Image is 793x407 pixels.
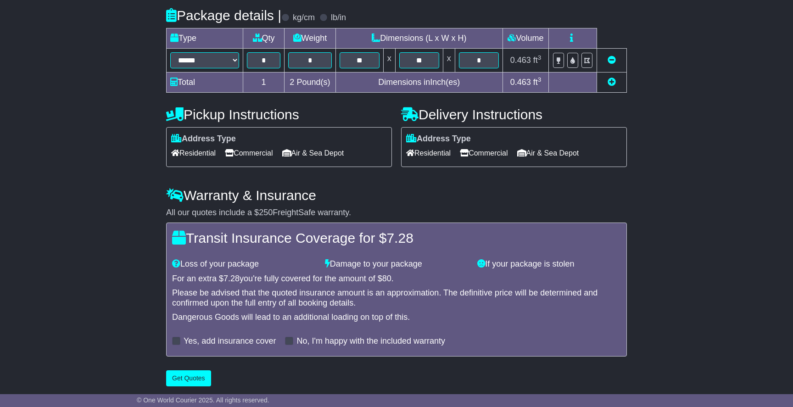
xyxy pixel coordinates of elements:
td: Volume [503,28,548,48]
td: Dimensions (L x W x H) [335,28,503,48]
td: x [383,48,395,72]
span: 250 [259,208,273,217]
div: For an extra $ you're fully covered for the amount of $ . [172,274,621,284]
a: Remove this item [608,56,616,65]
span: 0.463 [510,78,531,87]
div: Damage to your package [320,259,473,269]
td: x [443,48,455,72]
span: Commercial [460,146,508,160]
td: Weight [285,28,336,48]
label: Address Type [171,134,236,144]
span: Residential [406,146,451,160]
td: Total [167,72,243,92]
span: ft [533,56,542,65]
span: 2 [290,78,294,87]
span: 0.463 [510,56,531,65]
label: No, I'm happy with the included warranty [296,336,445,346]
div: Loss of your package [168,259,320,269]
a: Add new item [608,78,616,87]
label: Yes, add insurance cover [184,336,276,346]
span: © One World Courier 2025. All rights reserved. [137,396,269,404]
span: ft [533,78,542,87]
label: lb/in [331,13,346,23]
td: Qty [243,28,285,48]
div: Dangerous Goods will lead to an additional loading on top of this. [172,312,621,323]
span: Residential [171,146,216,160]
h4: Pickup Instructions [166,107,392,122]
span: 7.28 [386,230,413,245]
label: Address Type [406,134,471,144]
h4: Package details | [166,8,281,23]
span: Air & Sea Depot [517,146,579,160]
h4: Warranty & Insurance [166,188,627,203]
div: All our quotes include a $ FreightSafe warranty. [166,208,627,218]
button: Get Quotes [166,370,211,386]
div: If your package is stolen [473,259,625,269]
td: Dimensions in Inch(es) [335,72,503,92]
span: 80 [382,274,391,283]
span: 7.28 [223,274,240,283]
sup: 3 [538,54,542,61]
span: Commercial [225,146,273,160]
sup: 3 [538,76,542,83]
h4: Delivery Instructions [401,107,627,122]
td: Pound(s) [285,72,336,92]
span: Air & Sea Depot [282,146,344,160]
div: Please be advised that the quoted insurance amount is an approximation. The definitive price will... [172,288,621,308]
h4: Transit Insurance Coverage for $ [172,230,621,245]
label: kg/cm [293,13,315,23]
td: 1 [243,72,285,92]
td: Type [167,28,243,48]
